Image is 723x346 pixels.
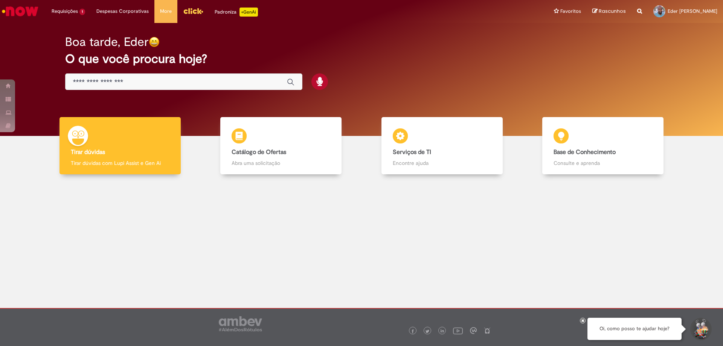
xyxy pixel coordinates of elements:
p: Abra uma solicitação [232,159,330,167]
b: Tirar dúvidas [71,148,105,156]
a: Serviços de TI Encontre ajuda [361,117,523,175]
span: Rascunhos [599,8,626,15]
p: Tirar dúvidas com Lupi Assist e Gen Ai [71,159,169,167]
img: logo_footer_twitter.png [426,329,429,333]
img: happy-face.png [149,37,160,47]
b: Serviços de TI [393,148,431,156]
img: logo_footer_ambev_rotulo_gray.png [219,316,262,331]
p: Encontre ajuda [393,159,491,167]
img: click_logo_yellow_360x200.png [183,5,203,17]
span: 1 [79,9,85,15]
h2: O que você procura hoje? [65,52,658,66]
div: Padroniza [215,8,258,17]
p: Consulte e aprenda [554,159,652,167]
span: Despesas Corporativas [96,8,149,15]
img: logo_footer_youtube.png [453,326,463,335]
a: Catálogo de Ofertas Abra uma solicitação [201,117,362,175]
p: +GenAi [239,8,258,17]
span: More [160,8,172,15]
a: Tirar dúvidas Tirar dúvidas com Lupi Assist e Gen Ai [40,117,201,175]
h2: Boa tarde, Eder [65,35,149,49]
b: Catálogo de Ofertas [232,148,286,156]
img: logo_footer_naosei.png [484,327,491,334]
b: Base de Conhecimento [554,148,616,156]
img: ServiceNow [1,4,40,19]
span: Requisições [52,8,78,15]
img: logo_footer_facebook.png [411,329,415,333]
img: logo_footer_workplace.png [470,327,477,334]
div: Oi, como posso te ajudar hoje? [587,318,682,340]
span: Eder [PERSON_NAME] [668,8,717,14]
a: Rascunhos [592,8,626,15]
span: Favoritos [560,8,581,15]
button: Iniciar Conversa de Suporte [689,318,712,340]
a: Base de Conhecimento Consulte e aprenda [523,117,684,175]
img: logo_footer_linkedin.png [441,329,444,334]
